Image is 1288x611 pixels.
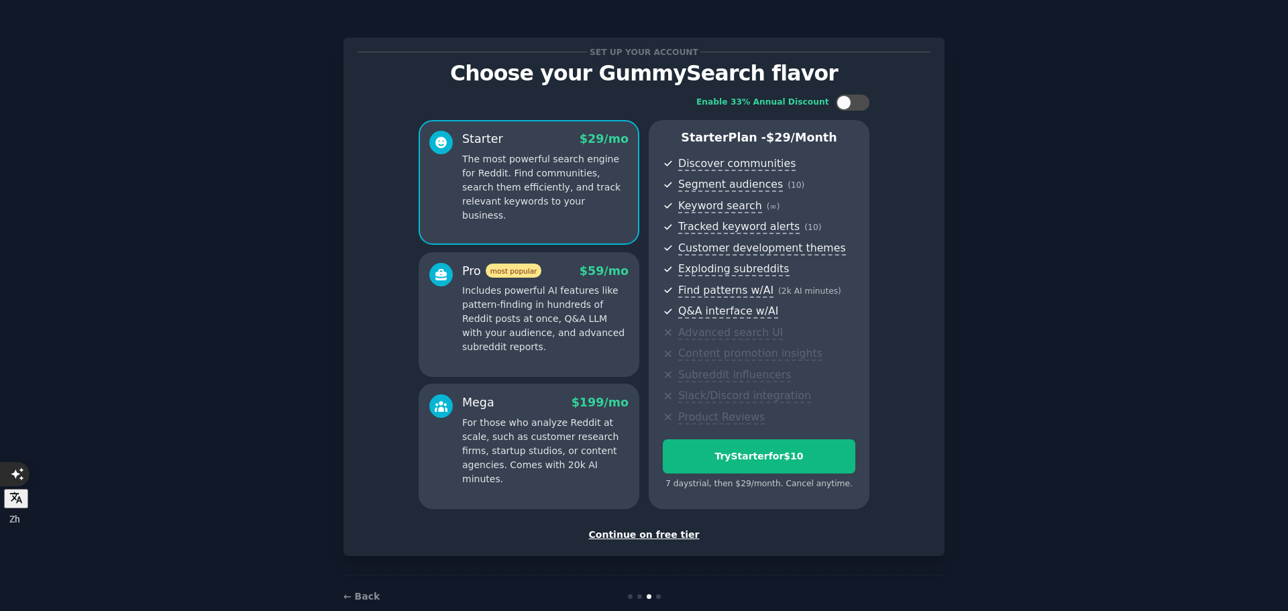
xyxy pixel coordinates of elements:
span: Exploding subreddits [678,262,789,276]
span: ( 2k AI minutes ) [778,286,841,296]
div: Try Starter for $10 [663,449,855,463]
span: Slack/Discord integration [678,389,811,403]
p: Includes powerful AI features like pattern-finding in hundreds of Reddit posts at once, Q&A LLM w... [462,284,629,354]
span: ( ∞ ) [767,202,780,211]
span: $ 199 /mo [572,396,629,409]
span: Discover communities [678,157,796,171]
span: Segment audiences [678,178,783,192]
span: Content promotion insights [678,347,822,361]
button: TryStarterfor$10 [663,439,855,474]
p: For those who analyze Reddit at scale, such as customer research firms, startup studios, or conte... [462,416,629,486]
span: $ 29 /month [766,131,837,144]
span: Set up your account [588,45,701,59]
p: The most powerful search engine for Reddit. Find communities, search them efficiently, and track ... [462,152,629,223]
span: Customer development themes [678,241,846,256]
span: ( 10 ) [788,180,804,190]
span: Tracked keyword alerts [678,220,800,234]
span: $ 59 /mo [580,264,629,278]
span: ( 10 ) [804,223,821,232]
div: Pro [462,263,541,280]
div: Mega [462,394,494,411]
span: Q&A interface w/AI [678,304,778,319]
a: ← Back [343,591,380,602]
p: Choose your GummySearch flavor [358,62,930,85]
span: Product Reviews [678,410,765,425]
span: Advanced search UI [678,326,783,340]
span: Keyword search [678,199,762,213]
span: Subreddit influencers [678,368,791,382]
span: $ 29 /mo [580,132,629,146]
div: Starter [462,131,503,148]
div: Continue on free tier [358,528,930,542]
span: Find patterns w/AI [678,284,773,298]
div: Enable 33% Annual Discount [696,97,829,109]
span: most popular [486,264,542,278]
div: 7 days trial, then $ 29 /month . Cancel anytime. [663,478,855,490]
p: Starter Plan - [663,129,855,146]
